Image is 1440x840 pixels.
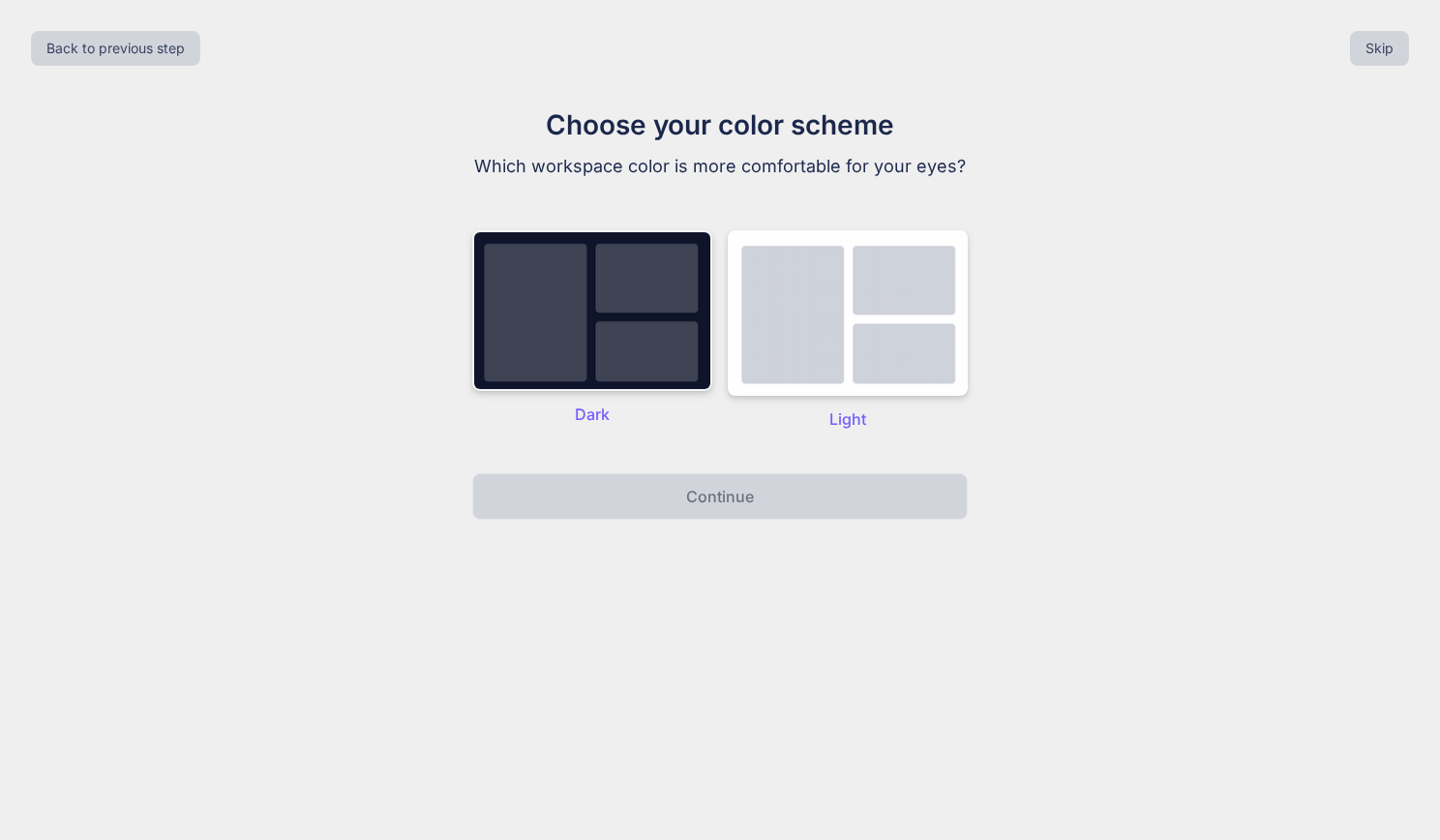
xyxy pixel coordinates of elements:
button: Continue [472,473,968,520]
button: Back to previous step [31,31,200,66]
img: dark [728,230,968,396]
h1: Choose your color scheme [395,105,1045,145]
img: dark [472,230,712,391]
p: Continue [686,485,754,508]
p: Which workspace color is more comfortable for your eyes? [395,153,1045,180]
p: Dark [472,403,712,426]
p: Light [728,407,968,431]
button: Skip [1350,31,1409,66]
